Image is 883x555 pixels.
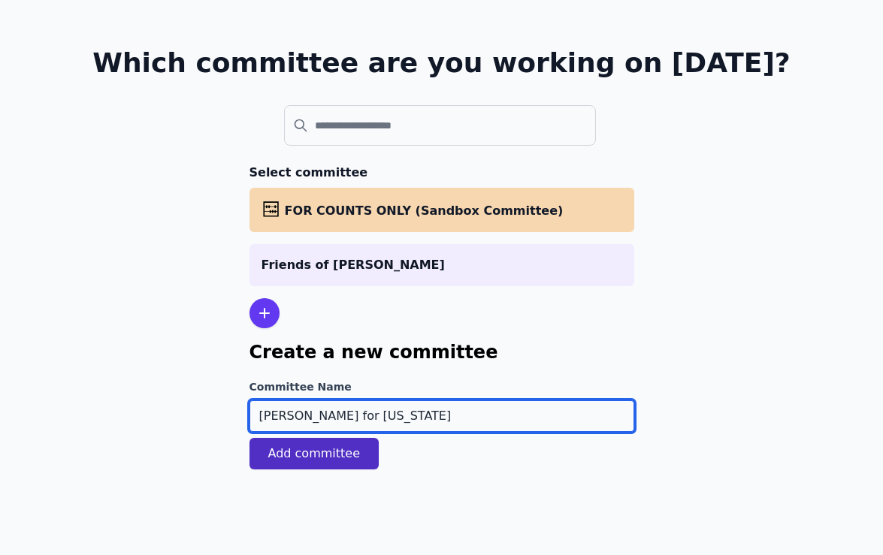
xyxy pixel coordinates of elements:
span: FOR COUNTS ONLY (Sandbox Committee) [285,204,564,218]
h1: Which committee are you working on [DATE]? [92,48,791,78]
h1: Create a new committee [249,340,634,364]
h3: Select committee [249,164,634,182]
a: Friends of [PERSON_NAME] [249,244,634,286]
button: Add committee [249,438,380,469]
label: Committee Name [249,379,634,394]
p: Friends of [PERSON_NAME] [262,256,622,274]
a: FOR COUNTS ONLY (Sandbox Committee) [249,188,634,232]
